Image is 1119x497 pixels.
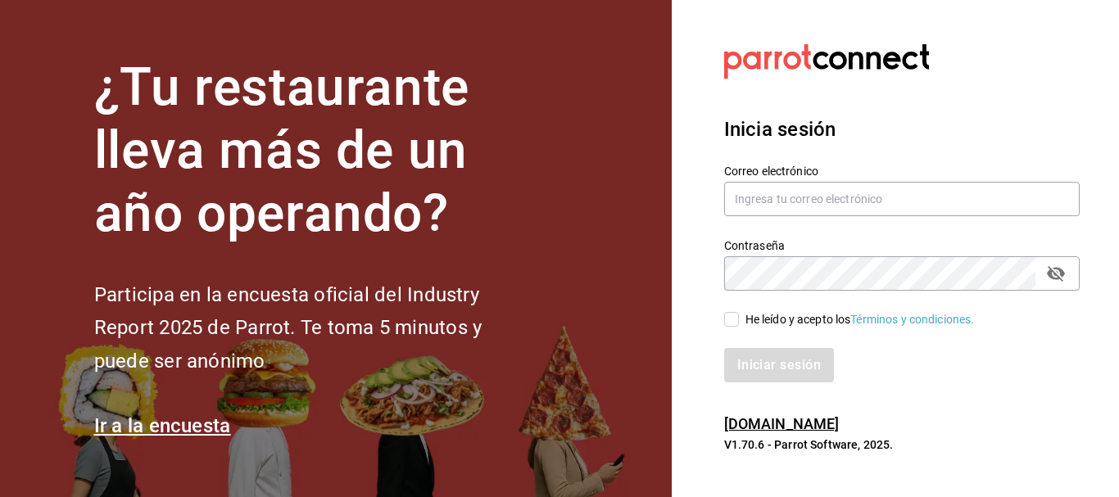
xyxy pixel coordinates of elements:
div: He leído y acepto los [745,311,975,328]
input: Ingresa tu correo electrónico [724,182,1080,216]
button: passwordField [1042,260,1070,287]
label: Contraseña [724,240,1080,251]
h3: Inicia sesión [724,115,1080,144]
a: [DOMAIN_NAME] [724,415,840,432]
label: Correo electrónico [724,165,1080,177]
h2: Participa en la encuesta oficial del Industry Report 2025 de Parrot. Te toma 5 minutos y puede se... [94,278,537,378]
h1: ¿Tu restaurante lleva más de un año operando? [94,56,537,245]
a: Ir a la encuesta [94,414,231,437]
p: V1.70.6 - Parrot Software, 2025. [724,436,1080,453]
a: Términos y condiciones. [850,313,974,326]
